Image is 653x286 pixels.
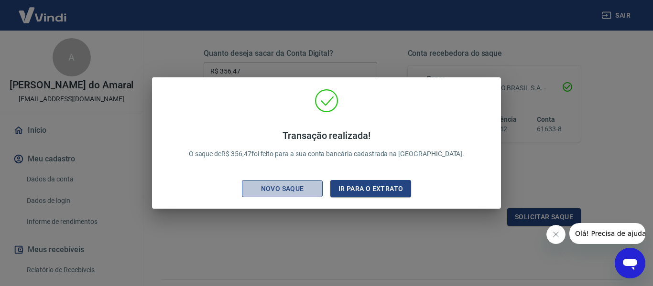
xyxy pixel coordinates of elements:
[615,248,645,278] iframe: Botão para abrir a janela de mensagens
[189,130,465,141] h4: Transação realizada!
[242,180,323,198] button: Novo saque
[330,180,411,198] button: Ir para o extrato
[6,7,80,14] span: Olá! Precisa de ajuda?
[546,225,566,244] iframe: Fechar mensagem
[250,183,316,195] div: Novo saque
[189,130,465,159] p: O saque de R$ 356,47 foi feito para a sua conta bancária cadastrada na [GEOGRAPHIC_DATA].
[569,223,645,244] iframe: Mensagem da empresa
